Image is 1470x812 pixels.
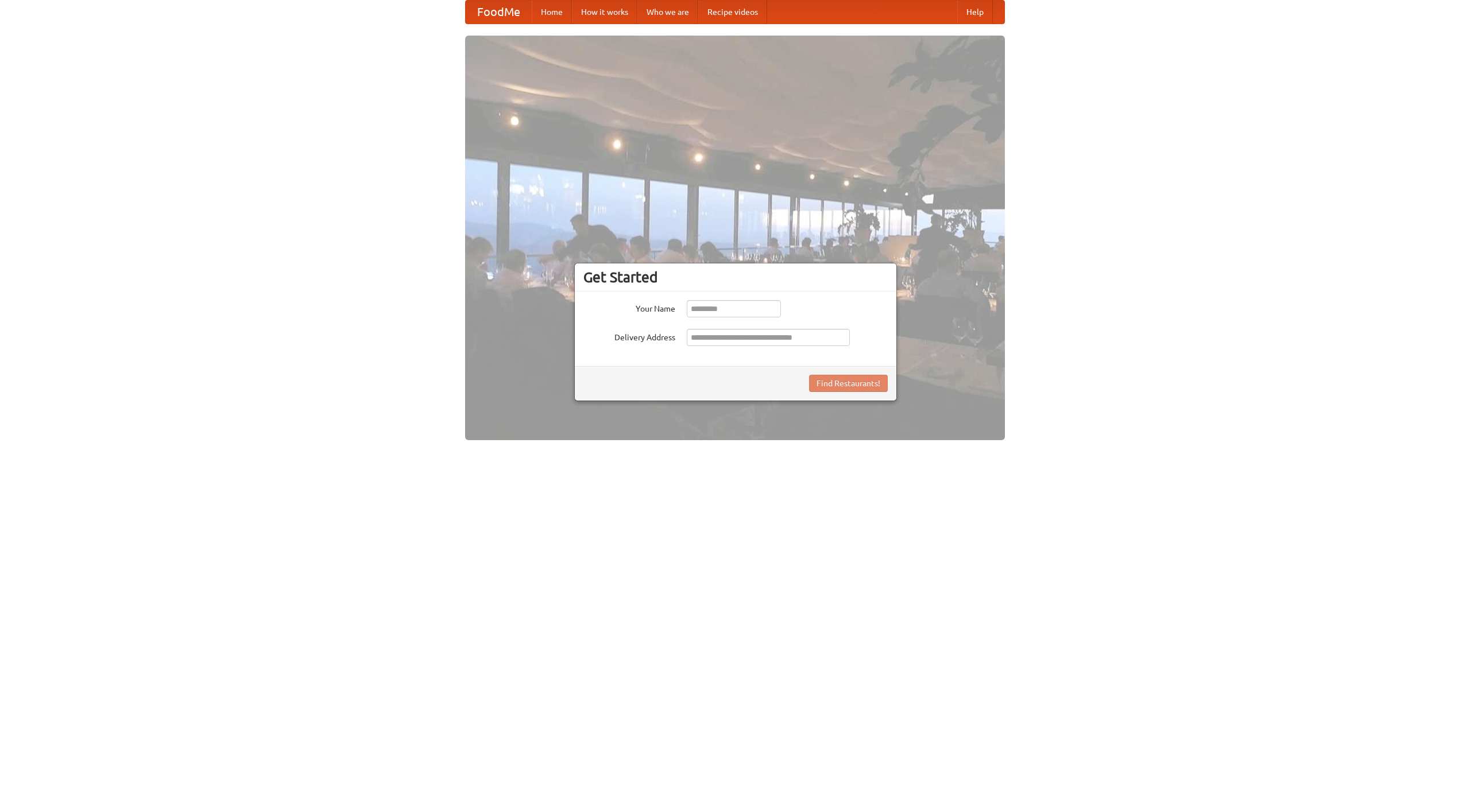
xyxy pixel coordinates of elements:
a: Home [532,1,572,24]
h3: Get Started [583,269,888,286]
a: How it works [572,1,637,24]
a: Recipe videos [698,1,767,24]
a: Help [957,1,993,24]
label: Your Name [583,300,675,314]
a: Who we are [637,1,698,24]
button: Find Restaurants! [809,375,888,392]
a: FoodMe [466,1,532,24]
label: Delivery Address [583,329,675,343]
